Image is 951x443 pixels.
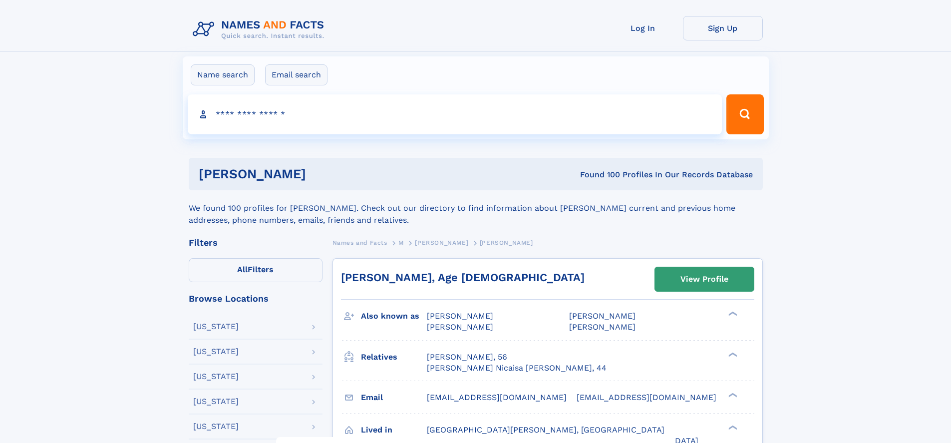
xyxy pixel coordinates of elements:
[569,311,635,321] span: [PERSON_NAME]
[189,190,763,226] div: We found 100 profiles for [PERSON_NAME]. Check out our directory to find information about [PERSO...
[189,294,322,303] div: Browse Locations
[199,168,443,180] h1: [PERSON_NAME]
[361,349,427,366] h3: Relatives
[683,16,763,40] a: Sign Up
[427,425,664,435] span: [GEOGRAPHIC_DATA][PERSON_NAME], [GEOGRAPHIC_DATA]
[569,322,635,332] span: [PERSON_NAME]
[191,64,255,85] label: Name search
[265,64,327,85] label: Email search
[443,169,753,180] div: Found 100 Profiles In Our Records Database
[427,393,567,402] span: [EMAIL_ADDRESS][DOMAIN_NAME]
[680,268,728,291] div: View Profile
[398,236,404,249] a: M
[427,363,607,374] a: [PERSON_NAME] Nicaisa [PERSON_NAME], 44
[726,311,738,317] div: ❯
[415,239,468,246] span: [PERSON_NAME]
[427,352,507,363] a: [PERSON_NAME], 56
[726,351,738,358] div: ❯
[726,424,738,431] div: ❯
[726,94,763,134] button: Search Button
[361,422,427,439] h3: Lived in
[188,94,722,134] input: search input
[655,267,754,291] a: View Profile
[189,16,332,43] img: Logo Names and Facts
[341,271,585,284] a: [PERSON_NAME], Age [DEMOGRAPHIC_DATA]
[193,348,239,356] div: [US_STATE]
[603,16,683,40] a: Log In
[332,236,387,249] a: Names and Facts
[361,389,427,406] h3: Email
[480,239,533,246] span: [PERSON_NAME]
[193,398,239,406] div: [US_STATE]
[193,423,239,431] div: [US_STATE]
[726,392,738,398] div: ❯
[361,308,427,325] h3: Also known as
[193,373,239,381] div: [US_STATE]
[427,311,493,321] span: [PERSON_NAME]
[189,258,322,282] label: Filters
[415,236,468,249] a: [PERSON_NAME]
[577,393,716,402] span: [EMAIL_ADDRESS][DOMAIN_NAME]
[237,265,248,274] span: All
[427,322,493,332] span: [PERSON_NAME]
[398,239,404,246] span: M
[193,323,239,331] div: [US_STATE]
[189,238,322,247] div: Filters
